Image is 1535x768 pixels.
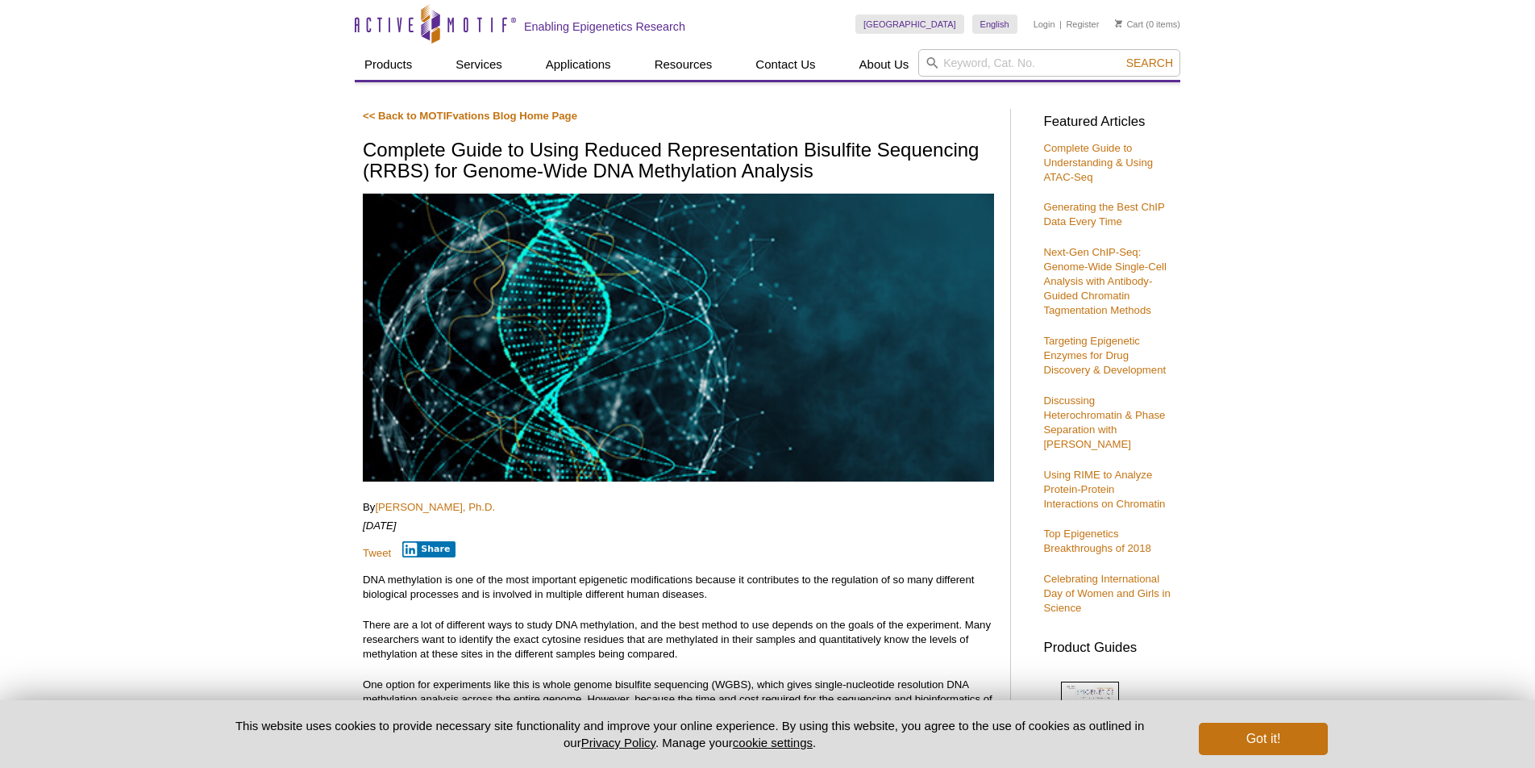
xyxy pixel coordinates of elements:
a: << Back to MOTIFvations Blog Home Page [363,110,577,122]
h1: Complete Guide to Using Reduced Representation Bisulfite Sequencing (RRBS) for Genome-Wide DNA Me... [363,140,994,184]
a: About Us [850,49,919,80]
h3: Featured Articles [1043,115,1172,129]
a: [PERSON_NAME], Ph.D. [375,501,495,513]
a: Register [1066,19,1099,30]
a: Top Epigenetics Breakthroughs of 2018 [1043,528,1150,554]
a: Login [1034,19,1055,30]
a: [GEOGRAPHIC_DATA] [855,15,964,34]
button: cookie settings [733,736,813,749]
a: Next-Gen ChIP-Seq: Genome-Wide Single-Cell Analysis with Antibody-Guided Chromatin Tagmentation M... [1043,246,1166,316]
a: Targeting Epigenetic Enzymes for Drug Discovery & Development [1043,335,1166,376]
a: Complete Guide to Understanding & Using ATAC-Seq [1043,142,1153,183]
a: Using RIME to Analyze Protein-Protein Interactions on Chromatin [1043,469,1165,510]
a: Contact Us [746,49,825,80]
a: Privacy Policy [581,736,655,749]
img: Your Cart [1115,19,1122,27]
span: Search [1126,56,1173,69]
h2: Enabling Epigenetics Research [524,19,685,34]
a: Cart [1115,19,1143,30]
a: Tweet [363,547,391,559]
li: | [1059,15,1062,34]
li: (0 items) [1115,15,1180,34]
a: Discussing Heterochromatin & Phase Separation with [PERSON_NAME] [1043,394,1165,450]
em: [DATE] [363,520,397,532]
a: Resources [645,49,722,80]
img: RRBS [363,194,994,482]
button: Search [1121,56,1178,70]
a: English [972,15,1017,34]
p: One option for experiments like this is whole genome bisulfite sequencing (WGBS), which gives sin... [363,678,994,736]
button: Got it! [1199,723,1328,755]
a: Products [355,49,422,80]
input: Keyword, Cat. No. [918,49,1180,77]
a: Services [446,49,512,80]
p: By [363,500,994,515]
a: Applications [536,49,621,80]
p: This website uses cookies to provide necessary site functionality and improve your online experie... [207,717,1172,751]
img: Epi_brochure_140604_cover_web_70x200 [1061,682,1119,756]
a: Generating the Best ChIP Data Every Time [1043,201,1164,227]
h3: Product Guides [1043,632,1172,655]
a: Celebrating International Day of Women and Girls in Science [1043,573,1170,614]
p: There are a lot of different ways to study DNA methylation, and the best method to use depends on... [363,618,994,662]
p: DNA methylation is one of the most important epigenetic modifications because it contributes to t... [363,573,994,602]
button: Share [402,541,456,557]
